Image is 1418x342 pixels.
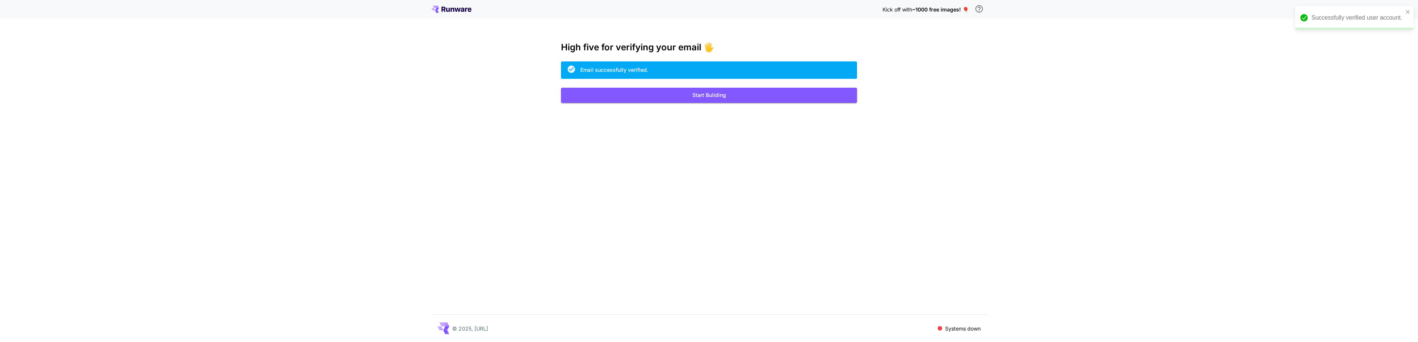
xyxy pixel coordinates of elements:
[580,66,648,74] div: Email successfully verified.
[1405,9,1411,15] button: close
[561,42,857,53] h3: High five for verifying your email 🖐️
[972,1,987,16] button: In order to qualify for free credit, you need to sign up with a business email address and click ...
[912,6,969,13] span: ~1000 free images! 🎈
[883,6,912,13] span: Kick off with
[561,88,857,103] button: Start Building
[452,325,488,332] p: © 2025, [URL]
[1311,13,1403,22] div: Successfully verified user account.
[945,325,981,332] p: Systems down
